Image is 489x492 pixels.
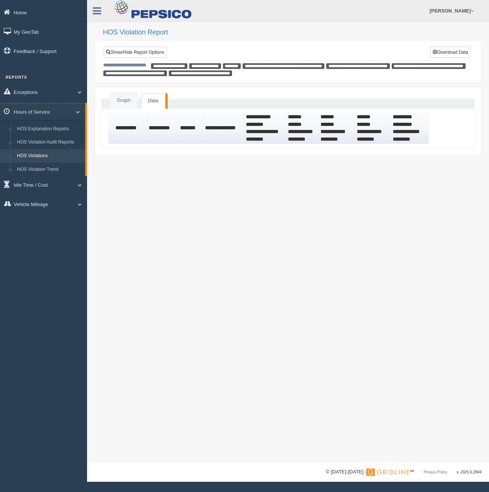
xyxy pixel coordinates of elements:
[14,122,85,136] a: HOS Explanation Reports
[103,29,481,36] h2: HOS Violation Report
[430,47,470,58] button: Download Data
[141,93,165,109] a: Data
[14,163,85,176] a: HOS Violation Trend
[104,47,167,58] a: Show/Hide Report Options
[457,470,481,474] span: v. 2025.6.2844
[110,93,137,108] a: Graph
[14,136,85,149] a: HOS Violation Audit Reports
[326,468,481,476] div: © [DATE]-[DATE] - ™
[14,149,85,163] a: HOS Violations
[424,470,447,474] a: Privacy Policy
[366,469,409,476] img: Gridline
